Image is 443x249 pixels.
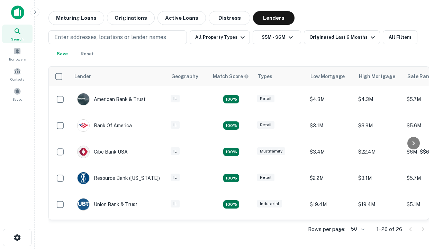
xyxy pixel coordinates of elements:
[77,146,128,158] div: Cibc Bank USA
[309,33,377,41] div: Originated Last 6 Months
[355,218,403,244] td: $4M
[78,120,89,131] img: picture
[171,174,180,182] div: IL
[70,67,167,86] th: Lender
[223,95,239,103] div: Matching Properties: 7, hasApolloMatch: undefined
[77,172,160,184] div: Resource Bank ([US_STATE])
[306,139,355,165] td: $3.4M
[2,45,33,63] a: Borrowers
[257,147,285,155] div: Multifamily
[355,67,403,86] th: High Mortgage
[78,93,89,105] img: picture
[171,121,180,129] div: IL
[383,30,417,44] button: All Filters
[2,65,33,83] a: Contacts
[257,95,274,103] div: Retail
[11,6,24,19] img: capitalize-icon.png
[359,72,395,81] div: High Mortgage
[77,198,137,211] div: Union Bank & Trust
[213,73,247,80] h6: Match Score
[355,191,403,218] td: $19.4M
[2,25,33,43] a: Search
[51,47,73,61] button: Save your search to get updates of matches that match your search criteria.
[304,30,380,44] button: Originated Last 6 Months
[213,73,249,80] div: Capitalize uses an advanced AI algorithm to match your search with the best lender. The match sco...
[306,86,355,112] td: $4.3M
[257,200,282,208] div: Industrial
[223,200,239,209] div: Matching Properties: 4, hasApolloMatch: undefined
[310,72,345,81] div: Low Mortgage
[74,72,91,81] div: Lender
[167,67,209,86] th: Geography
[78,172,89,184] img: picture
[171,147,180,155] div: IL
[306,112,355,139] td: $3.1M
[77,119,132,132] div: Bank Of America
[171,95,180,103] div: IL
[306,191,355,218] td: $19.4M
[253,30,301,44] button: $5M - $6M
[223,121,239,130] div: Matching Properties: 4, hasApolloMatch: undefined
[209,11,250,25] button: Distress
[11,36,24,42] span: Search
[377,225,402,233] p: 1–26 of 26
[408,172,443,205] iframe: Chat Widget
[48,11,104,25] button: Maturing Loans
[171,200,180,208] div: IL
[209,67,254,86] th: Capitalize uses an advanced AI algorithm to match your search with the best lender. The match sco...
[77,93,146,105] div: American Bank & Trust
[78,146,89,158] img: picture
[348,224,365,234] div: 50
[78,199,89,210] img: picture
[48,30,187,44] button: Enter addresses, locations or lender names
[253,11,295,25] button: Lenders
[306,165,355,191] td: $2.2M
[355,86,403,112] td: $4.3M
[223,174,239,182] div: Matching Properties: 4, hasApolloMatch: undefined
[258,72,272,81] div: Types
[306,218,355,244] td: $4M
[12,96,22,102] span: Saved
[157,11,206,25] button: Active Loans
[355,165,403,191] td: $3.1M
[223,148,239,156] div: Matching Properties: 4, hasApolloMatch: undefined
[306,67,355,86] th: Low Mortgage
[171,72,198,81] div: Geography
[9,56,26,62] span: Borrowers
[355,112,403,139] td: $3.9M
[76,47,98,61] button: Reset
[10,76,24,82] span: Contacts
[54,33,166,41] p: Enter addresses, locations or lender names
[355,139,403,165] td: $22.4M
[254,67,306,86] th: Types
[308,225,345,233] p: Rows per page:
[257,121,274,129] div: Retail
[257,174,274,182] div: Retail
[190,30,250,44] button: All Property Types
[107,11,155,25] button: Originations
[2,85,33,103] a: Saved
